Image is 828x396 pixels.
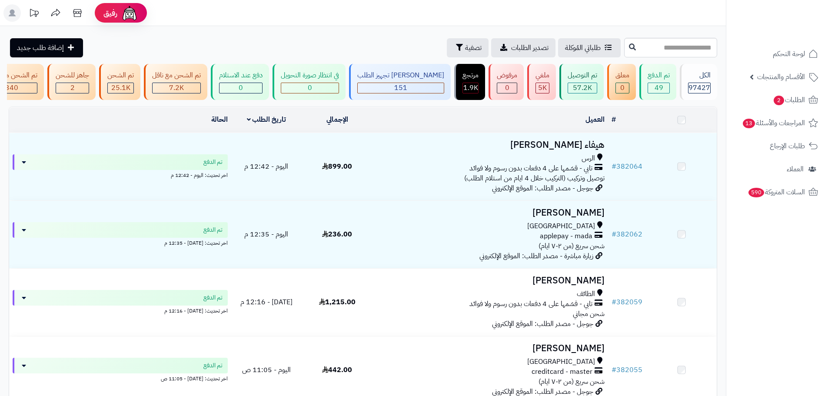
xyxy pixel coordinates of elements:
a: العملاء [732,159,823,180]
a: الإجمالي [326,114,348,125]
span: شحن سريع (من ٢-٧ ايام) [539,376,605,387]
span: توصيل وتركيب (التركيب خلال 4 ايام من استلام الطلب) [464,173,605,183]
span: [GEOGRAPHIC_DATA] [527,221,595,231]
span: تم الدفع [203,158,223,166]
a: الحالة [211,114,228,125]
div: في انتظار صورة التحويل [281,70,339,80]
a: تاريخ الطلب [247,114,286,125]
div: تم الدفع [648,70,670,80]
span: # [612,297,616,307]
a: تم التوصيل 57.2K [558,64,605,100]
a: # [612,114,616,125]
span: 13 [743,119,755,129]
div: 7222 [153,83,200,93]
a: تم الدفع 49 [638,64,678,100]
span: تصفية [465,43,482,53]
div: [PERSON_NAME] تجهيز الطلب [357,70,444,80]
div: 151 [358,83,444,93]
span: 49 [655,83,663,93]
a: [PERSON_NAME] تجهيز الطلب 151 [347,64,452,100]
div: 0 [281,83,339,93]
h3: [PERSON_NAME] [376,276,605,286]
span: 25.1K [111,83,130,93]
span: الأقسام والمنتجات [757,71,805,83]
span: 0 [308,83,312,93]
div: 1855 [463,83,478,93]
span: 57.2K [573,83,592,93]
div: 0 [219,83,262,93]
span: طلبات الإرجاع [770,140,805,152]
span: 442.00 [322,365,352,375]
span: 2 [774,96,785,106]
span: # [612,229,616,240]
h3: [PERSON_NAME] [376,343,605,353]
span: 0 [239,83,243,93]
span: إضافة طلب جديد [17,43,64,53]
span: اليوم - 12:42 م [244,161,288,172]
span: 340 [5,83,18,93]
span: تصدير الطلبات [511,43,549,53]
span: شحن سريع (من ٢-٧ ايام) [539,241,605,251]
h3: هيفاء [PERSON_NAME] [376,140,605,150]
span: تابي - قسّمها على 4 دفعات بدون رسوم ولا فوائد [469,299,592,309]
a: دفع عند الاستلام 0 [209,64,271,100]
span: السلات المتروكة [748,186,805,198]
div: تم الشحن [107,70,134,80]
a: #382062 [612,229,642,240]
div: اخر تحديث: [DATE] - 11:05 ص [13,373,228,383]
span: 151 [394,83,407,93]
span: المراجعات والأسئلة [742,117,805,129]
span: اليوم - 12:35 م [244,229,288,240]
a: معلق 0 [605,64,638,100]
span: # [612,161,616,172]
div: 57213 [568,83,597,93]
a: تم الشحن مع ناقل 7.2K [142,64,209,100]
a: طلباتي المُوكلة [558,38,621,57]
a: الكل97427 [678,64,719,100]
div: تم التوصيل [568,70,597,80]
a: مرفوض 0 [487,64,525,100]
span: اليوم - 11:05 ص [242,365,291,375]
span: لوحة التحكم [773,48,805,60]
span: 0 [620,83,625,93]
div: 0 [616,83,629,93]
div: اخر تحديث: [DATE] - 12:35 م [13,238,228,247]
div: مرتجع [462,70,479,80]
span: 236.00 [322,229,352,240]
span: الرس [582,153,595,163]
span: العملاء [787,163,804,175]
span: 97427 [688,83,710,93]
div: 2 [56,83,89,93]
span: 0 [505,83,509,93]
span: طلباتي المُوكلة [565,43,601,53]
div: اخر تحديث: اليوم - 12:42 م [13,170,228,179]
div: معلق [615,70,629,80]
span: 5K [538,83,547,93]
div: ملغي [535,70,549,80]
a: في انتظار صورة التحويل 0 [271,64,347,100]
a: تحديثات المنصة [23,4,45,24]
span: تم الدفع [203,361,223,370]
span: [GEOGRAPHIC_DATA] [527,357,595,367]
button: تصفية [447,38,489,57]
div: تم الشحن مع ناقل [152,70,201,80]
a: ملغي 5K [525,64,558,100]
img: logo-2.png [769,20,820,38]
span: رفيق [103,8,117,18]
span: 1,215.00 [319,297,356,307]
a: العميل [585,114,605,125]
div: 0 [497,83,517,93]
span: [DATE] - 12:16 م [240,297,293,307]
span: 1.9K [463,83,478,93]
div: مرفوض [497,70,517,80]
a: #382064 [612,161,642,172]
a: مرتجع 1.9K [452,64,487,100]
span: 590 [748,188,765,198]
span: زيارة مباشرة - مصدر الطلب: الموقع الإلكتروني [479,251,593,261]
div: 49 [648,83,669,93]
div: 5009 [536,83,549,93]
a: #382055 [612,365,642,375]
span: 899.00 [322,161,352,172]
a: الطلبات2 [732,90,823,110]
div: 25058 [108,83,133,93]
